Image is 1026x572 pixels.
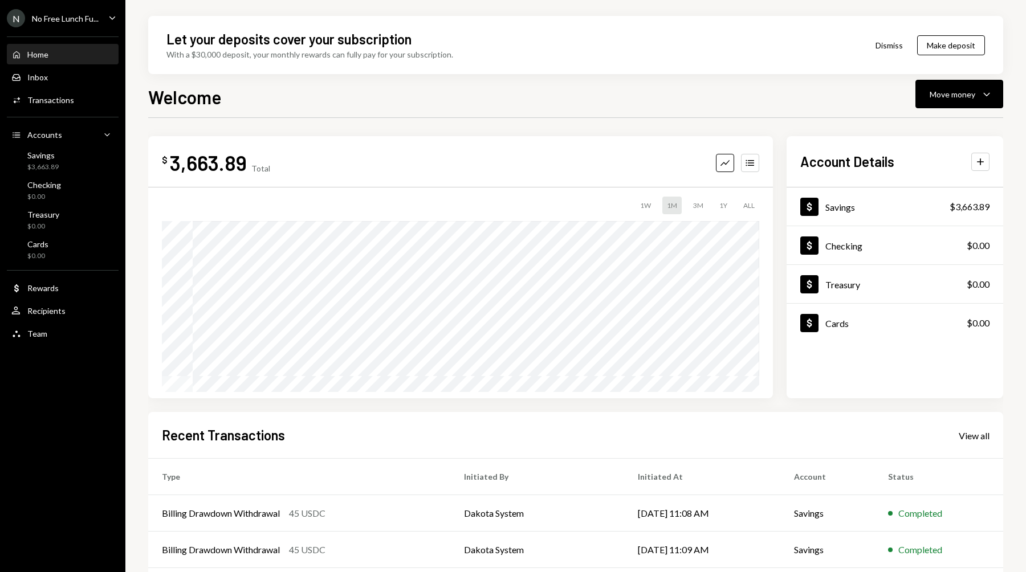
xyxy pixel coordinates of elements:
[7,9,25,27] div: N
[27,180,61,190] div: Checking
[166,30,412,48] div: Let your deposits cover your subscription
[27,150,59,160] div: Savings
[148,459,450,495] th: Type
[967,277,990,291] div: $0.00
[780,459,874,495] th: Account
[27,306,66,316] div: Recipients
[861,32,917,59] button: Dismiss
[689,197,708,214] div: 3M
[825,240,862,251] div: Checking
[959,429,990,442] a: View all
[874,459,1003,495] th: Status
[27,251,48,261] div: $0.00
[636,197,655,214] div: 1W
[32,14,99,23] div: No Free Lunch Fu...
[27,329,47,338] div: Team
[7,277,119,298] a: Rewards
[450,532,624,568] td: Dakota System
[27,222,59,231] div: $0.00
[624,459,780,495] th: Initiated At
[959,430,990,442] div: View all
[162,506,280,520] div: Billing Drawdown Withdrawal
[624,495,780,532] td: [DATE] 11:08 AM
[898,543,942,557] div: Completed
[27,239,48,249] div: Cards
[780,495,874,532] td: Savings
[27,50,48,59] div: Home
[162,543,280,557] div: Billing Drawdown Withdrawal
[825,279,860,290] div: Treasury
[930,88,975,100] div: Move money
[662,197,682,214] div: 1M
[800,152,894,171] h2: Account Details
[27,192,61,202] div: $0.00
[787,304,1003,342] a: Cards$0.00
[739,197,759,214] div: ALL
[27,95,74,105] div: Transactions
[7,206,119,234] a: Treasury$0.00
[289,506,325,520] div: 45 USDC
[950,200,990,214] div: $3,663.89
[787,187,1003,226] a: Savings$3,663.89
[450,459,624,495] th: Initiated By
[7,323,119,344] a: Team
[7,177,119,204] a: Checking$0.00
[27,130,62,140] div: Accounts
[967,239,990,252] div: $0.00
[7,300,119,321] a: Recipients
[780,532,874,568] td: Savings
[251,164,270,173] div: Total
[148,85,221,108] h1: Welcome
[450,495,624,532] td: Dakota System
[7,67,119,87] a: Inbox
[166,48,453,60] div: With a $30,000 deposit, your monthly rewards can fully pay for your subscription.
[787,265,1003,303] a: Treasury$0.00
[898,506,942,520] div: Completed
[289,543,325,557] div: 45 USDC
[917,35,985,55] button: Make deposit
[170,150,247,175] div: 3,663.89
[825,202,855,213] div: Savings
[715,197,732,214] div: 1Y
[27,162,59,172] div: $3,663.89
[7,44,119,64] a: Home
[7,89,119,110] a: Transactions
[162,426,285,444] h2: Recent Transactions
[825,318,849,329] div: Cards
[7,124,119,145] a: Accounts
[787,226,1003,264] a: Checking$0.00
[915,80,1003,108] button: Move money
[624,532,780,568] td: [DATE] 11:09 AM
[27,72,48,82] div: Inbox
[7,147,119,174] a: Savings$3,663.89
[967,316,990,330] div: $0.00
[7,236,119,263] a: Cards$0.00
[27,210,59,219] div: Treasury
[27,283,59,293] div: Rewards
[162,154,168,166] div: $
